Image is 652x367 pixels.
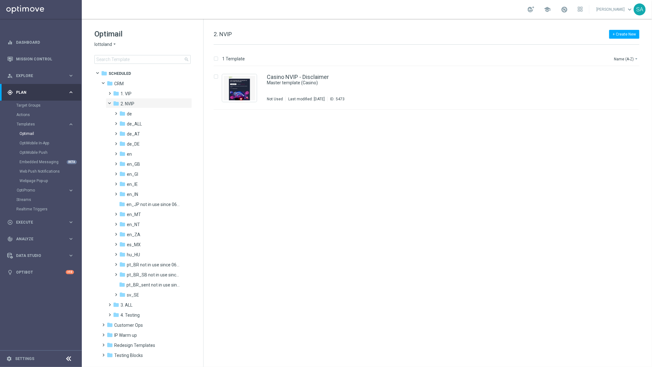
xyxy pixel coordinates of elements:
[7,73,74,78] button: person_search Explore keyboard_arrow_right
[127,141,140,147] span: de_DE
[634,56,639,61] i: arrow_drop_down
[121,312,140,318] span: 4. Testing
[119,181,126,187] i: folder
[20,167,81,176] div: Web Push Notifications
[119,281,125,288] i: folder
[127,161,140,167] span: en_GB
[112,42,117,47] i: arrow_drop_down
[596,5,634,14] a: [PERSON_NAME]keyboard_arrow_down
[114,342,155,348] span: Redesign Templates
[16,122,74,127] button: Templates keyboard_arrow_right
[207,66,651,110] div: Press SPACE to select this row.
[222,56,245,62] p: 1 Template
[17,122,62,126] span: Templates
[16,204,81,214] div: Realtime Triggers
[114,353,143,358] span: Testing Blocks
[16,91,68,94] span: Plan
[127,131,140,137] span: de_AT
[16,112,65,117] a: Actions
[544,6,551,13] span: school
[7,264,74,281] div: Optibot
[20,176,81,186] div: Webpage Pop-up
[127,151,132,157] span: en
[127,252,140,258] span: hu_HU
[20,141,65,146] a: OptiMobile In-App
[119,120,126,127] i: folder
[119,201,125,207] i: folder
[127,181,138,187] span: en_IE
[7,253,68,259] div: Data Studio
[68,121,74,127] i: keyboard_arrow_right
[626,6,633,13] span: keyboard_arrow_down
[16,188,74,193] div: OptiPromo keyboard_arrow_right
[101,70,107,76] i: folder
[6,356,12,362] i: settings
[20,178,65,183] a: Webpage Pop-up
[20,131,65,136] a: Optimail
[107,80,113,86] i: folder
[107,332,113,338] i: folder
[16,197,65,202] a: Streams
[7,90,68,95] div: Plan
[127,272,181,278] span: pt_BR_SB not in use since 06/2025
[68,219,74,225] i: keyboard_arrow_right
[121,91,132,97] span: 1. VIP
[113,100,119,107] i: folder
[7,73,13,79] i: person_search
[68,236,74,242] i: keyboard_arrow_right
[119,151,126,157] i: folder
[127,262,181,268] span: pt_BR not in use since 06/2025
[7,220,74,225] button: play_circle_outline Execute keyboard_arrow_right
[7,236,13,242] i: track_changes
[7,40,74,45] button: equalizer Dashboard
[7,90,74,95] button: gps_fixed Plan keyboard_arrow_right
[7,253,74,258] button: Data Studio keyboard_arrow_right
[16,195,81,204] div: Streams
[119,211,126,217] i: folder
[119,141,126,147] i: folder
[119,261,126,268] i: folder
[16,254,68,258] span: Data Studio
[119,292,126,298] i: folder
[127,232,140,237] span: en_ZA
[17,122,68,126] div: Templates
[119,131,126,137] i: folder
[119,231,126,237] i: folder
[613,55,639,63] button: Name (A-Z)arrow_drop_down
[16,237,68,241] span: Analyze
[68,187,74,193] i: keyboard_arrow_right
[7,270,74,275] div: lightbulb Optibot +10
[184,57,189,62] span: search
[107,342,113,348] i: folder
[119,221,126,227] i: folder
[67,160,77,164] div: BETA
[17,188,62,192] span: OptiPromo
[114,81,124,86] span: CRM
[16,51,74,67] a: Mission Control
[94,29,191,39] h1: Optimail
[119,241,126,247] i: folder
[16,264,66,281] a: Optibot
[7,236,74,242] div: track_changes Analyze keyboard_arrow_right
[16,110,81,120] div: Actions
[634,3,646,15] div: SA
[20,157,81,167] div: Embedded Messaging
[16,101,81,110] div: Target Groups
[119,191,126,197] i: folder
[7,57,74,62] div: Mission Control
[119,161,126,167] i: folder
[7,90,13,95] i: gps_fixed
[7,220,13,225] i: play_circle_outline
[127,242,141,247] span: es_MX
[119,171,126,177] i: folder
[7,73,68,79] div: Explore
[267,97,283,102] div: Not Used
[20,150,65,155] a: OptiMobile Push
[16,34,74,51] a: Dashboard
[127,121,142,127] span: de_ALL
